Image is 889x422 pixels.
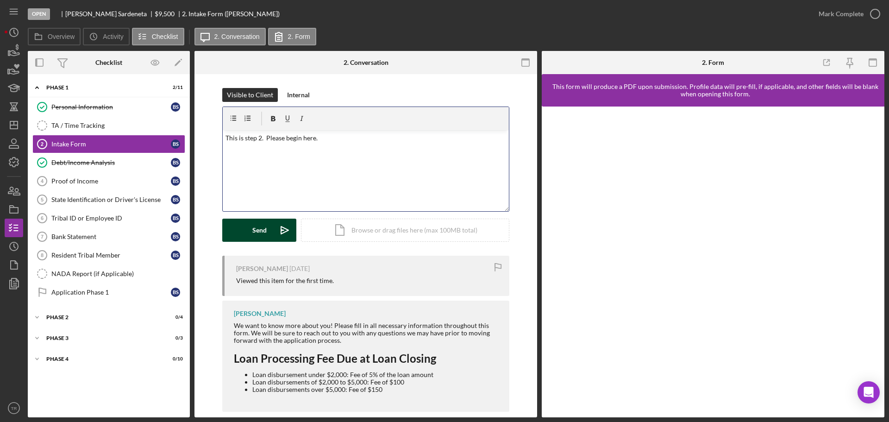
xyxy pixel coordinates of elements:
[51,103,171,111] div: Personal Information
[41,234,44,239] tspan: 7
[288,33,310,40] label: 2. Form
[171,195,180,204] div: B S
[166,85,183,90] div: 2 / 11
[48,33,75,40] label: Overview
[51,196,171,203] div: State Identification or Driver's License
[166,356,183,362] div: 0 / 10
[171,139,180,149] div: B S
[182,10,280,18] div: 2. Intake Form ([PERSON_NAME])
[65,10,155,18] div: [PERSON_NAME] Sardeneta
[5,399,23,417] button: TR
[287,88,310,102] div: Internal
[252,219,267,242] div: Send
[809,5,884,23] button: Mark Complete
[155,10,175,18] span: $9,500
[282,88,314,102] button: Internal
[32,246,185,265] a: 8Resident Tribal MemberBS
[236,265,288,272] div: [PERSON_NAME]
[214,33,260,40] label: 2. Conversation
[41,215,44,221] tspan: 6
[51,214,171,222] div: Tribal ID or Employee ID
[32,209,185,227] a: 6Tribal ID or Employee IDBS
[32,116,185,135] a: TA / Time Tracking
[227,88,273,102] div: Visible to Client
[268,28,316,45] button: 2. Form
[819,5,864,23] div: Mark Complete
[103,33,123,40] label: Activity
[252,371,500,378] li: Loan disbursement under $2,000: Fee of 5% of the loan amount
[171,251,180,260] div: B S
[222,219,296,242] button: Send
[32,135,185,153] a: 2Intake FormBS
[252,386,500,393] li: Loan disbursements over $5,000: Fee of $150
[32,283,185,302] a: Application Phase 1BS
[171,176,180,186] div: B S
[152,33,178,40] label: Checklist
[83,28,129,45] button: Activity
[28,8,50,20] div: Open
[32,172,185,190] a: 4Proof of IncomeBS
[32,265,185,283] a: NADA Report (if Applicable)
[171,214,180,223] div: B S
[551,116,876,408] iframe: Lenderfit form
[289,265,310,272] time: 2025-10-02 13:56
[41,178,44,184] tspan: 4
[171,102,180,112] div: B S
[51,122,185,129] div: TA / Time Tracking
[225,133,507,143] p: This is step 2. Please begin here.
[41,141,44,147] tspan: 2
[344,59,388,66] div: 2. Conversation
[546,83,884,98] div: This form will produce a PDF upon submission. Profile data will pre-fill, if applicable, and othe...
[51,289,171,296] div: Application Phase 1
[32,98,185,116] a: Personal InformationBS
[166,315,183,320] div: 0 / 4
[252,378,500,386] li: Loan disbursements of $2,000 to $5,000: Fee of $100
[234,310,286,317] div: [PERSON_NAME]
[41,252,44,258] tspan: 8
[11,406,17,411] text: TR
[702,59,724,66] div: 2. Form
[46,85,160,90] div: Phase 1
[166,335,183,341] div: 0 / 3
[51,270,185,277] div: NADA Report (if Applicable)
[234,322,500,344] div: We want to know more about you! Please fill in all necessary information throughout this form. We...
[171,288,180,297] div: B S
[858,381,880,403] div: Open Intercom Messenger
[28,28,81,45] button: Overview
[46,315,160,320] div: Phase 2
[132,28,184,45] button: Checklist
[194,28,266,45] button: 2. Conversation
[41,197,44,202] tspan: 5
[51,252,171,259] div: Resident Tribal Member
[51,233,171,240] div: Bank Statement
[95,59,122,66] div: Checklist
[171,232,180,241] div: B S
[51,177,171,185] div: Proof of Income
[32,227,185,246] a: 7Bank StatementBS
[46,335,160,341] div: Phase 3
[46,356,160,362] div: Phase 4
[171,158,180,167] div: B S
[32,153,185,172] a: Debt/Income AnalysisBS
[222,88,278,102] button: Visible to Client
[51,159,171,166] div: Debt/Income Analysis
[32,190,185,209] a: 5State Identification or Driver's LicenseBS
[234,352,500,365] h3: Loan Processing Fee Due at Loan Closing
[51,140,171,148] div: Intake Form
[236,277,334,284] div: Viewed this item for the first time.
